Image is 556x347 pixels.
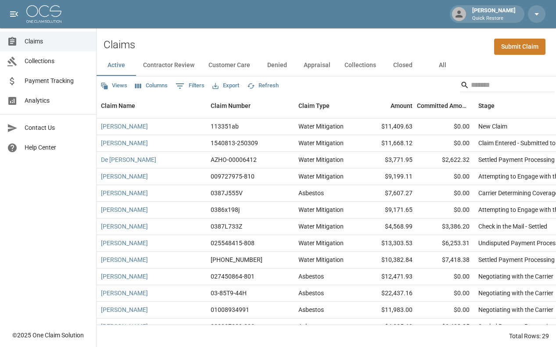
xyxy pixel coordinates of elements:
[211,93,251,118] div: Claim Number
[206,93,294,118] div: Claim Number
[98,79,129,93] button: Views
[478,272,553,281] div: Negotiating with the Carrier
[211,155,257,164] div: AZHO-00006412
[478,322,555,331] div: Settled Payment Processing
[245,79,281,93] button: Refresh
[133,79,170,93] button: Select columns
[101,93,135,118] div: Claim Name
[478,222,547,231] div: Check in the Mail - Settled
[211,305,249,314] div: 01008934991
[417,235,474,252] div: $6,253.31
[478,255,555,264] div: Settled Payment Processing
[417,252,474,268] div: $7,418.38
[298,222,344,231] div: Water Mitigation
[417,152,474,168] div: $2,622.32
[417,185,474,202] div: $0.00
[101,172,148,181] a: [PERSON_NAME]
[294,93,360,118] div: Claim Type
[211,205,240,214] div: 0386x198j
[97,55,556,76] div: dynamic tabs
[360,218,417,235] div: $4,568.99
[360,93,417,118] div: Amount
[211,189,243,197] div: 0387J555V
[360,318,417,335] div: $4,305.69
[417,118,474,135] div: $0.00
[25,57,89,66] span: Collections
[298,93,330,118] div: Claim Type
[337,55,383,76] button: Collections
[298,272,324,281] div: Asbestos
[478,93,495,118] div: Stage
[417,268,474,285] div: $0.00
[417,318,474,335] div: $3,408.85
[101,289,148,297] a: [PERSON_NAME]
[360,152,417,168] div: $3,771.95
[298,255,344,264] div: Water Mitigation
[101,305,148,314] a: [PERSON_NAME]
[26,5,61,23] img: ocs-logo-white-transparent.png
[472,15,516,22] p: Quick Restore
[391,93,413,118] div: Amount
[417,93,470,118] div: Committed Amount
[360,118,417,135] div: $11,409.63
[360,235,417,252] div: $13,303.53
[360,285,417,302] div: $22,437.16
[360,252,417,268] div: $10,382.84
[211,222,242,231] div: 0387L733Z
[298,139,344,147] div: Water Mitigation
[101,189,148,197] a: [PERSON_NAME]
[360,268,417,285] div: $12,471.93
[101,122,148,131] a: [PERSON_NAME]
[360,202,417,218] div: $9,171.65
[97,55,136,76] button: Active
[297,55,337,76] button: Appraisal
[460,78,554,94] div: Search
[298,239,344,247] div: Water Mitigation
[298,155,344,164] div: Water Mitigation
[257,55,297,76] button: Denied
[211,139,258,147] div: 1540813-250309
[25,37,89,46] span: Claims
[211,122,239,131] div: 113351ab
[25,143,89,152] span: Help Center
[298,205,344,214] div: Water Mitigation
[360,302,417,318] div: $11,983.00
[469,6,519,22] div: [PERSON_NAME]
[478,122,507,131] div: New Claim
[25,123,89,132] span: Contact Us
[360,135,417,152] div: $11,668.12
[210,79,241,93] button: Export
[298,189,324,197] div: Asbestos
[360,185,417,202] div: $7,607.27
[101,155,156,164] a: De [PERSON_NAME]
[417,93,474,118] div: Committed Amount
[101,239,148,247] a: [PERSON_NAME]
[478,289,553,297] div: Negotiating with the Carrier
[5,5,23,23] button: open drawer
[211,289,247,297] div: 03-85T9-44H
[298,305,324,314] div: Asbestos
[383,55,423,76] button: Closed
[211,172,255,181] div: 009727975-810
[417,168,474,185] div: $0.00
[211,239,255,247] div: 025548415-808
[25,96,89,105] span: Analytics
[136,55,201,76] button: Contractor Review
[101,222,148,231] a: [PERSON_NAME]
[211,322,255,331] div: 020937289-802
[101,272,148,281] a: [PERSON_NAME]
[494,39,545,55] a: Submit Claim
[478,305,553,314] div: Negotiating with the Carrier
[298,322,324,331] div: Asbestos
[298,289,324,297] div: Asbestos
[101,139,148,147] a: [PERSON_NAME]
[201,55,257,76] button: Customer Care
[25,76,89,86] span: Payment Tracking
[417,302,474,318] div: $0.00
[101,205,148,214] a: [PERSON_NAME]
[417,218,474,235] div: $3,386.20
[298,122,344,131] div: Water Mitigation
[101,255,148,264] a: [PERSON_NAME]
[360,168,417,185] div: $9,199.11
[417,135,474,152] div: $0.00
